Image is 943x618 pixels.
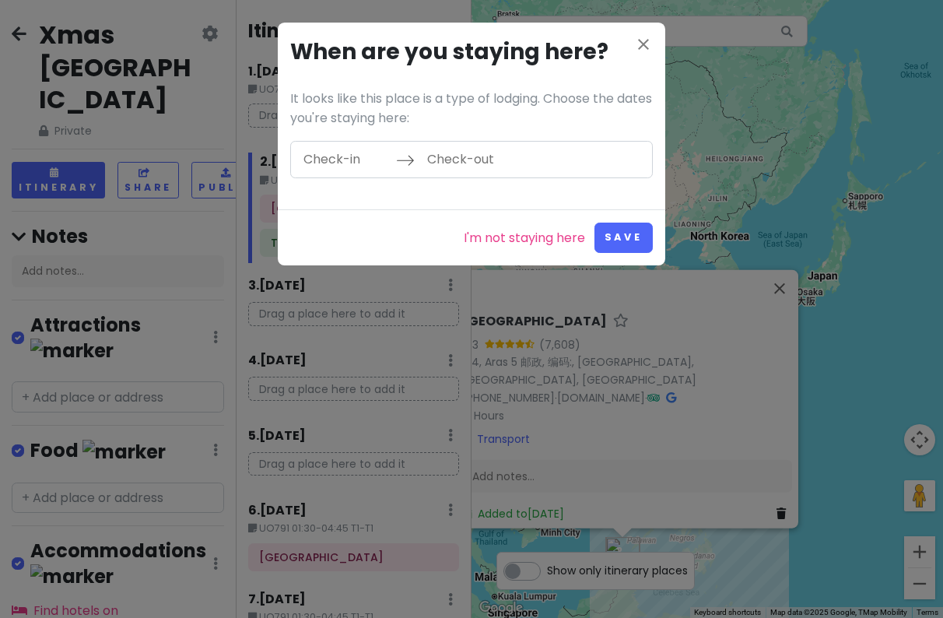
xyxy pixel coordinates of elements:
[634,35,653,57] button: Close
[634,35,653,54] i: close
[419,142,520,177] input: Check-out
[295,142,396,177] input: Check-in
[290,89,653,128] p: It looks like this place is a type of lodging. Choose the dates you're staying here:
[290,35,653,70] h3: When are you staying here?
[464,228,585,248] a: I'm not staying here
[594,223,653,253] button: Save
